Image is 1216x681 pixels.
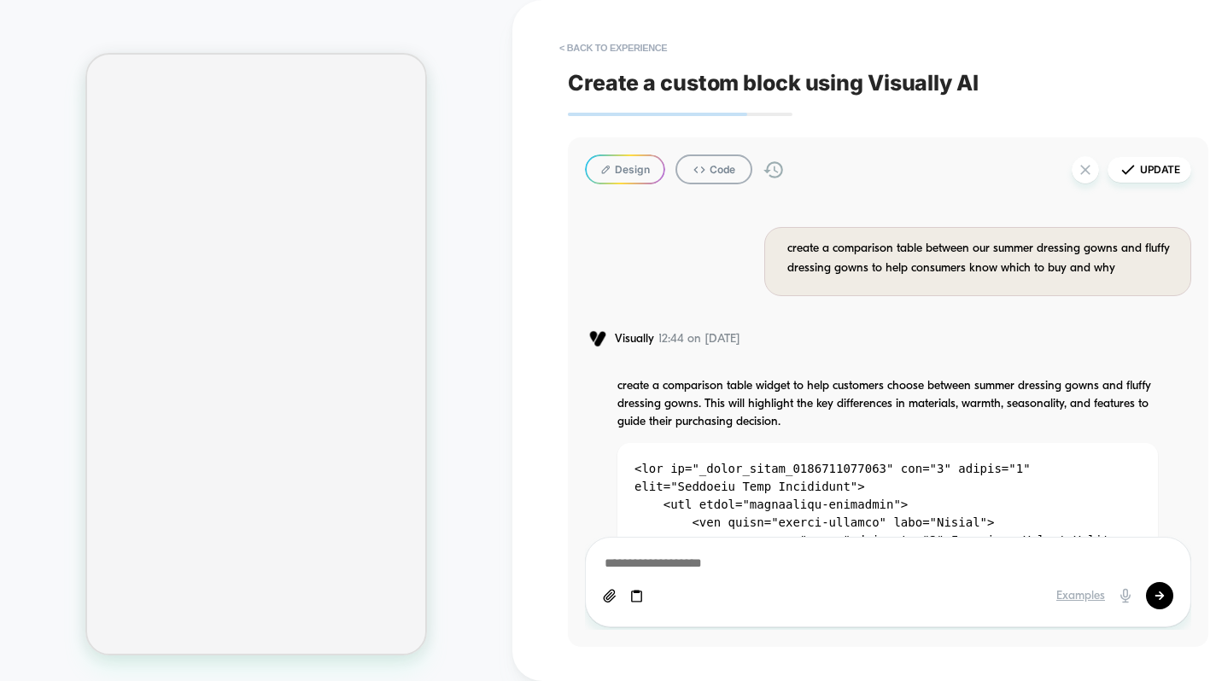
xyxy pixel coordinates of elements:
button: Code [675,154,752,184]
span: Create a custom block using Visually AI [568,70,1208,96]
div: Examples [1056,589,1105,603]
span: 12:44 on [DATE] [658,332,740,346]
button: Update [1108,157,1191,183]
img: Visually logo [585,330,611,347]
div: create a comparison table between our summer dressing gowns and fluffy dressing gowns to help con... [787,240,1173,278]
button: < Back to experience [551,34,675,61]
button: Design [585,154,665,184]
span: Visually [615,332,654,346]
p: create a comparison table widget to help customers choose between summer dressing gowns and fluff... [617,377,1158,431]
